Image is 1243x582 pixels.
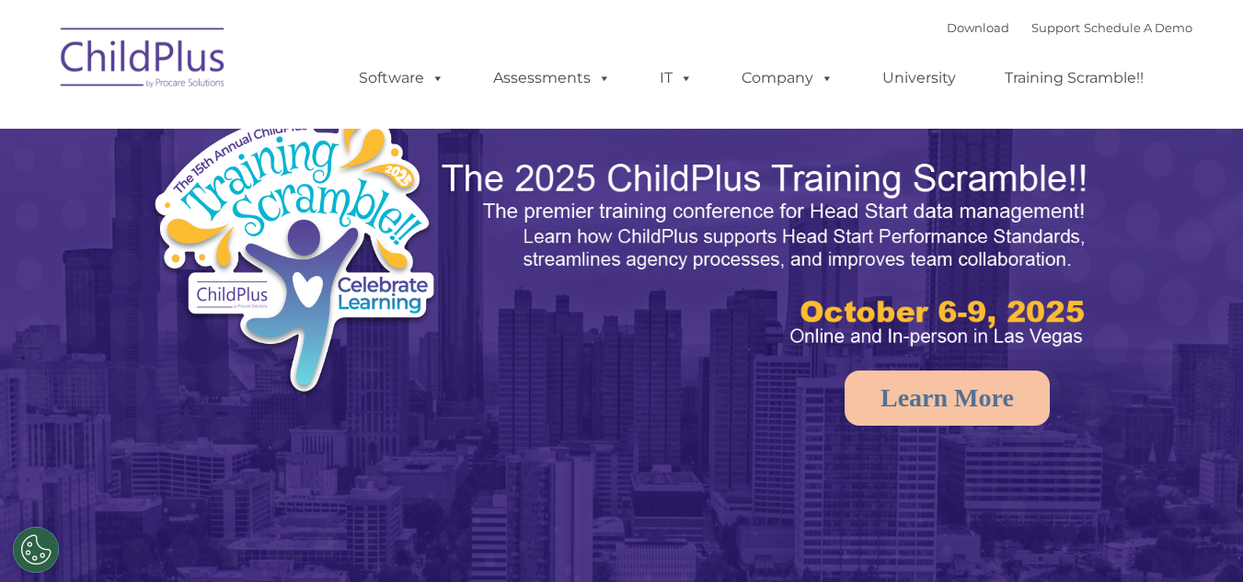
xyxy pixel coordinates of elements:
a: Training Scramble!! [986,60,1162,97]
a: Download [947,20,1009,35]
a: Schedule A Demo [1084,20,1192,35]
a: Learn More [845,371,1050,426]
button: Cookies Settings [13,527,59,573]
a: IT [641,60,711,97]
a: Assessments [475,60,629,97]
a: University [864,60,974,97]
a: Company [723,60,852,97]
font: | [947,20,1192,35]
a: Software [340,60,463,97]
a: Support [1031,20,1080,35]
img: ChildPlus by Procare Solutions [52,15,236,107]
